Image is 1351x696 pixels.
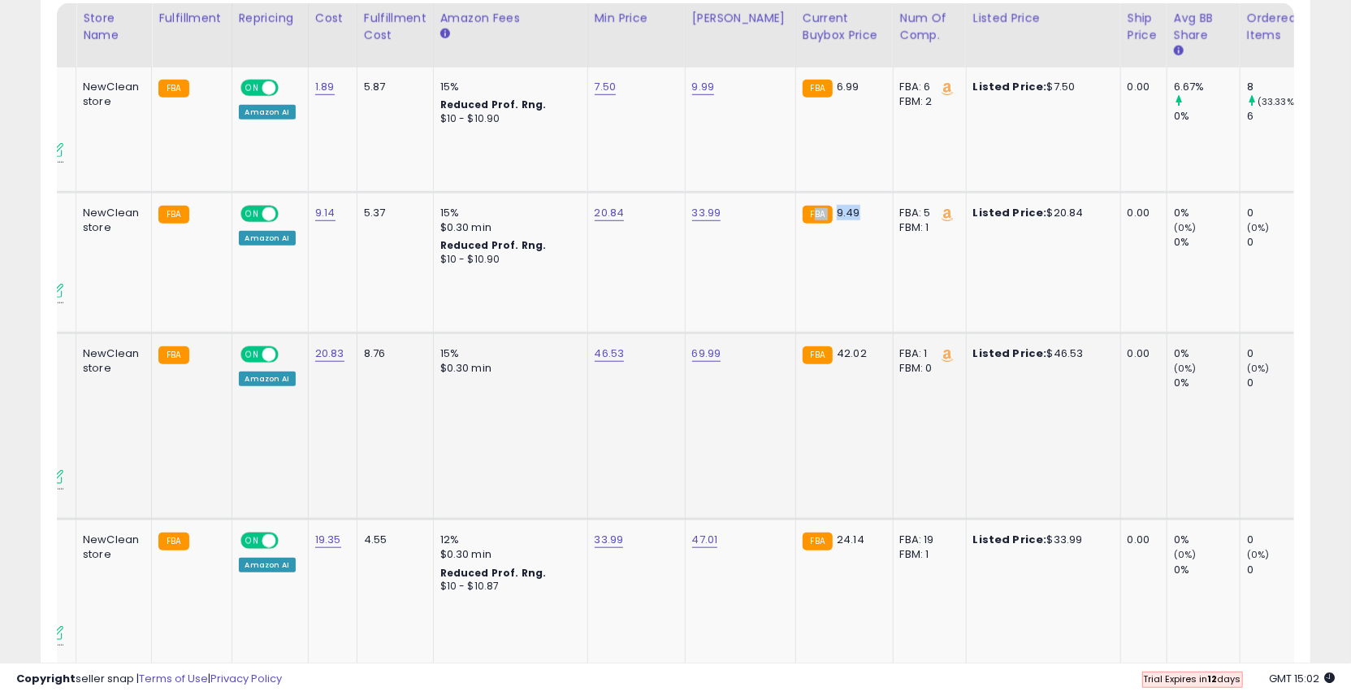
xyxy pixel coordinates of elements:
div: $10 - $10.87 [440,580,575,594]
span: OFF [275,348,301,362]
a: 19.35 [315,532,341,548]
div: Ordered Items [1247,10,1306,44]
b: Reduced Prof. Rng. [440,98,547,111]
span: ON [242,81,262,95]
b: Reduced Prof. Rng. [440,238,547,252]
div: 0.00 [1128,533,1154,547]
div: FBA: 5 [900,206,954,220]
div: 0% [1174,376,1240,390]
a: 47.01 [692,532,718,548]
small: (0%) [1247,221,1270,234]
span: 6.99 [837,79,860,94]
div: $46.53 [973,346,1108,361]
small: FBA [803,533,833,550]
div: NewClean store [83,206,139,235]
div: FBA: 19 [900,533,954,547]
span: 9.49 [837,205,860,220]
div: Cost [315,10,350,27]
small: (0%) [1174,548,1197,561]
div: Repricing [239,10,301,27]
b: Listed Price: [973,532,1047,547]
span: ON [242,207,262,220]
div: NewClean store [83,80,139,109]
div: FBA: 1 [900,346,954,361]
div: Avg BB Share [1174,10,1233,44]
a: 9.99 [692,79,715,95]
b: Listed Price: [973,205,1047,220]
div: 0 [1247,533,1313,547]
a: Terms of Use [139,671,208,686]
div: [PERSON_NAME] [692,10,789,27]
small: FBA [158,346,188,364]
div: $0.30 min [440,547,575,562]
div: Num of Comp. [900,10,959,44]
div: FBM: 1 [900,220,954,235]
a: 33.99 [595,532,624,548]
span: OFF [275,81,301,95]
div: 0.00 [1128,346,1154,361]
div: 5.37 [364,206,421,220]
div: 0% [1174,206,1240,220]
small: FBA [158,533,188,550]
div: $0.30 min [440,361,575,376]
div: $33.99 [973,533,1108,547]
div: Amazon AI [239,231,296,246]
div: $10 - $10.90 [440,112,575,126]
span: OFF [275,534,301,548]
div: 6 [1247,109,1313,124]
div: 8.76 [364,346,421,361]
b: Listed Price: [973,79,1047,94]
div: Current Buybox Price [803,10,886,44]
div: NewClean store [83,346,139,376]
div: 12% [440,533,575,547]
small: (0%) [1247,548,1270,561]
div: Amazon AI [239,558,296,572]
small: (0%) [1247,362,1270,375]
div: Listed Price [973,10,1114,27]
a: 69.99 [692,346,721,362]
div: $0.30 min [440,220,575,235]
span: 2025-10-12 15:02 GMT [1269,671,1335,686]
a: 20.83 [315,346,344,362]
div: FBM: 1 [900,547,954,562]
small: FBA [803,80,833,98]
div: 0 [1247,235,1313,250]
span: 24.14 [837,532,864,547]
div: 0 [1247,563,1313,577]
div: $20.84 [973,206,1108,220]
div: $10 - $10.90 [440,253,575,267]
div: 0 [1247,346,1313,361]
div: 6.67% [1174,80,1240,94]
div: 0% [1174,235,1240,250]
div: Fulfillment [158,10,224,27]
div: Min Price [595,10,678,27]
div: 15% [440,80,575,94]
small: Amazon Fees. [440,27,450,41]
span: Trial Expires in days [1144,672,1241,685]
b: 12 [1208,672,1218,685]
div: FBM: 2 [900,94,954,109]
div: 0 [1247,206,1313,220]
small: Avg BB Share. [1174,44,1184,59]
div: 0% [1174,533,1240,547]
span: ON [242,348,262,362]
span: OFF [275,207,301,220]
span: ON [242,534,262,548]
a: 33.99 [692,205,721,221]
div: Amazon Fees [440,10,581,27]
small: FBA [158,80,188,98]
a: 7.50 [595,79,617,95]
div: 0 [1247,376,1313,390]
div: Amazon AI [239,105,296,120]
b: Reduced Prof. Rng. [440,566,547,580]
small: FBA [158,206,188,224]
small: (0%) [1174,362,1197,375]
b: Listed Price: [973,346,1047,361]
div: seller snap | | [16,672,282,687]
div: $7.50 [973,80,1108,94]
div: 0% [1174,109,1240,124]
a: 1.89 [315,79,335,95]
div: 0% [1174,563,1240,577]
div: 0.00 [1128,80,1154,94]
small: FBA [803,346,833,364]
